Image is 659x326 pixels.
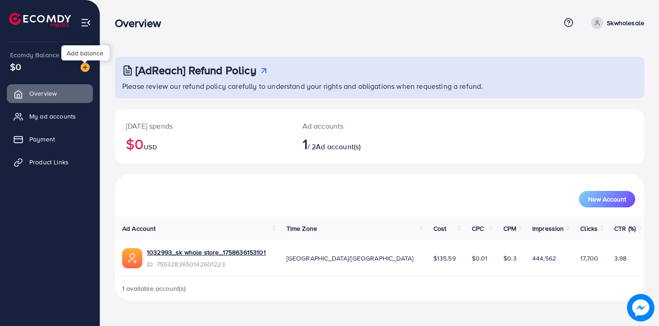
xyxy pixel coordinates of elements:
[9,13,71,27] img: logo
[144,142,157,152] span: USD
[532,224,564,233] span: Impression
[316,141,361,152] span: Ad account(s)
[135,64,256,77] h3: [AdReach] Refund Policy
[614,254,627,263] span: 3.98
[29,158,69,167] span: Product Links
[614,224,636,233] span: CTR (%)
[433,224,447,233] span: Cost
[10,60,21,73] span: $0
[588,17,644,29] a: Skwholesale
[122,284,186,293] span: 1 available account(s)
[147,248,266,257] a: 1032993_sk whole store_1758636153101
[433,254,456,263] span: $135.59
[580,224,598,233] span: Clicks
[7,153,93,171] a: Product Links
[122,224,156,233] span: Ad Account
[29,89,57,98] span: Overview
[627,294,654,321] img: image
[472,254,488,263] span: $0.01
[302,133,308,154] span: 1
[588,196,626,202] span: New Account
[607,17,644,28] p: Skwholesale
[61,45,109,60] div: Add balance
[126,135,281,152] h2: $0
[286,254,414,263] span: [GEOGRAPHIC_DATA]/[GEOGRAPHIC_DATA]
[472,224,484,233] span: CPC
[302,135,413,152] h2: / 2
[126,120,281,131] p: [DATE] spends
[81,17,91,28] img: menu
[122,248,142,268] img: ic-ads-acc.e4c84228.svg
[10,50,59,60] span: Ecomdy Balance
[532,254,556,263] span: 444,562
[29,112,76,121] span: My ad accounts
[503,224,516,233] span: CPM
[29,135,55,144] span: Payment
[503,254,517,263] span: $0.3
[579,191,635,207] button: New Account
[580,254,598,263] span: 17,700
[286,224,317,233] span: Time Zone
[7,130,93,148] a: Payment
[115,16,168,30] h3: Overview
[302,120,413,131] p: Ad accounts
[122,81,639,92] p: Please review our refund policy carefully to understand your rights and obligations when requesti...
[7,84,93,103] a: Overview
[7,107,93,125] a: My ad accounts
[81,63,90,72] img: image
[147,260,266,269] span: ID: 7553283650142601223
